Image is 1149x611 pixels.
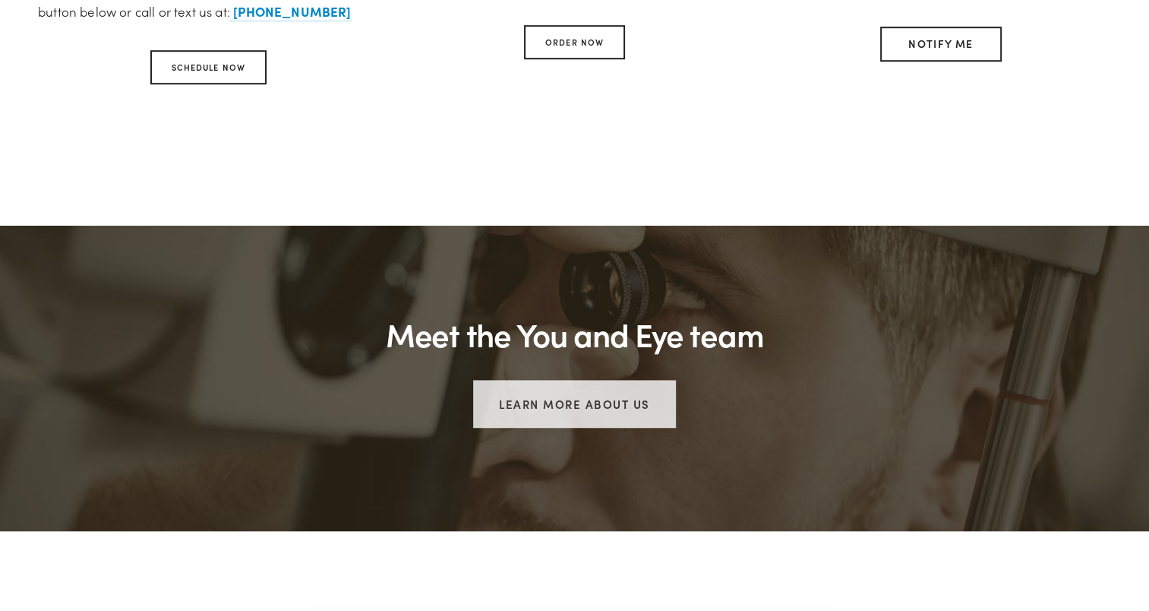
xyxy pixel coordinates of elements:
[473,380,676,428] a: Learn more about us
[248,315,900,353] h2: Meet the You and Eye team
[150,50,267,84] a: Schedule Now
[233,2,351,20] strong: [PHONE_NUMBER]
[880,27,1002,62] button: Notify me
[230,3,352,21] a: [PHONE_NUMBER]
[524,25,625,59] a: Order Now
